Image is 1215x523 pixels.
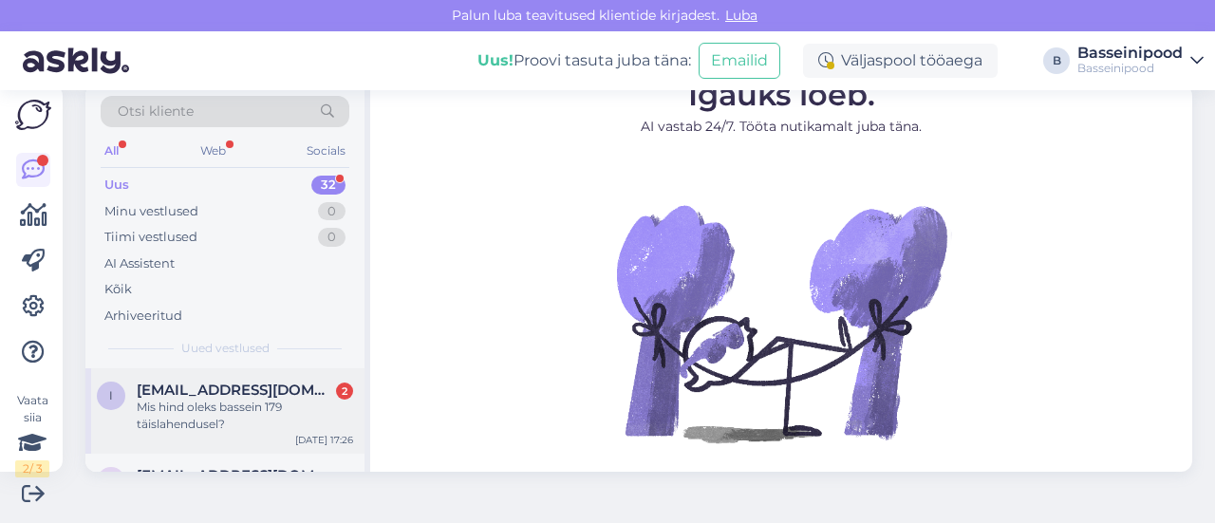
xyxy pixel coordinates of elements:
div: 2 [336,383,353,400]
div: 0 [318,202,346,221]
div: Web [196,139,230,163]
span: marekvaasa@gmail.com [137,467,334,484]
div: Tiimi vestlused [104,228,197,247]
button: Emailid [699,43,780,79]
div: Minu vestlused [104,202,198,221]
b: Uus! [477,51,514,69]
div: Proovi tasuta juba täna: [477,49,691,72]
div: Vaata siia [15,392,49,477]
span: Uued vestlused [181,340,270,357]
span: Otsi kliente [118,102,194,121]
div: All [101,139,122,163]
div: 32 [311,176,346,195]
div: Mis hind oleks bassein 179 täislahendusel? [137,399,353,433]
span: Illimar.parn@gmail.com [137,382,334,399]
p: AI vastab 24/7. Tööta nutikamalt juba täna. [468,117,1094,137]
div: Socials [303,139,349,163]
span: I [109,388,113,402]
div: 2 / 3 [15,460,49,477]
div: Basseinipood [1077,61,1183,76]
span: Luba [720,7,763,24]
div: Arhiveeritud [104,307,182,326]
div: B [1043,47,1070,74]
div: Kõik [104,280,132,299]
div: Basseinipood [1077,46,1183,61]
div: Uus [104,176,129,195]
div: 0 [318,228,346,247]
div: AI Assistent [104,254,175,273]
img: No Chat active [610,152,952,494]
div: [DATE] 17:26 [295,433,353,447]
div: Väljaspool tööaega [803,44,998,78]
a: BasseinipoodBasseinipood [1077,46,1204,76]
img: Askly Logo [15,100,51,130]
